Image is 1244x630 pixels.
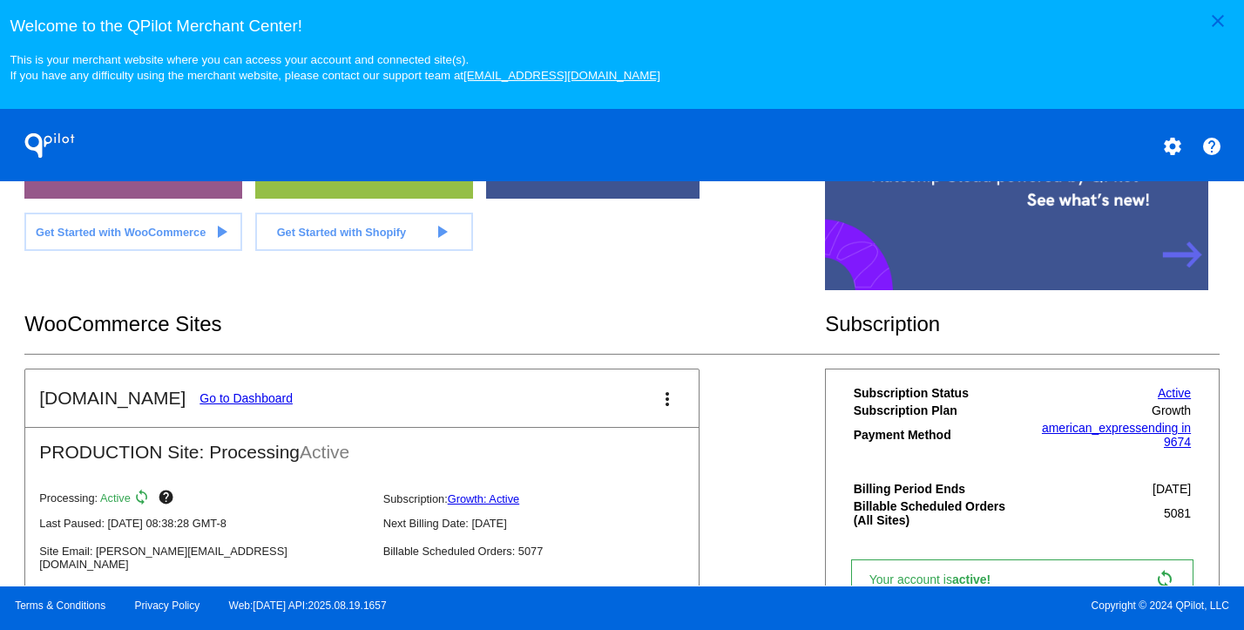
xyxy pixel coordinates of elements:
[383,492,713,505] p: Subscription:
[199,391,293,405] a: Go to Dashboard
[24,213,242,251] a: Get Started with WooCommerce
[463,69,660,82] a: [EMAIL_ADDRESS][DOMAIN_NAME]
[853,481,1023,497] th: Billing Period Ends
[24,312,825,336] h2: WooCommerce Sites
[637,600,1229,612] span: Copyright © 2024 QPilot, LLC
[39,388,186,409] h2: [DOMAIN_NAME]
[39,545,368,571] p: Site Email: [PERSON_NAME][EMAIL_ADDRESS][DOMAIN_NAME]
[100,492,131,505] span: Active
[431,221,452,242] mat-icon: play_arrow
[1158,386,1191,400] a: Active
[383,517,713,530] p: Next Billing Date: [DATE]
[1207,10,1228,31] mat-icon: close
[135,600,200,612] a: Privacy Policy
[1164,506,1191,520] span: 5081
[300,442,349,462] span: Active
[229,600,387,612] a: Web:[DATE] API:2025.08.19.1657
[1153,482,1191,496] span: [DATE]
[853,385,1023,401] th: Subscription Status
[39,517,368,530] p: Last Paused: [DATE] 08:38:28 GMT-8
[1042,421,1191,449] a: american_expressending in 9674
[1154,569,1175,590] mat-icon: sync
[15,600,105,612] a: Terms & Conditions
[255,213,473,251] a: Get Started with Shopify
[133,489,154,510] mat-icon: sync
[1152,403,1191,417] span: Growth
[1201,136,1222,157] mat-icon: help
[36,226,206,239] span: Get Started with WooCommerce
[853,403,1023,418] th: Subscription Plan
[952,572,999,586] span: active!
[211,221,232,242] mat-icon: play_arrow
[1042,421,1141,435] span: american_express
[383,545,713,558] p: Billable Scheduled Orders: 5077
[657,389,678,410] mat-icon: more_vert
[10,53,659,82] small: This is your merchant website where you can access your account and connected site(s). If you hav...
[869,572,1009,586] span: Your account is
[15,128,85,163] h1: QPilot
[853,498,1023,528] th: Billable Scheduled Orders (All Sites)
[1162,136,1183,157] mat-icon: settings
[25,428,699,463] h2: PRODUCTION Site: Processing
[825,312,1220,336] h2: Subscription
[851,559,1193,600] a: Your account isactive! sync
[448,492,520,505] a: Growth: Active
[277,226,407,239] span: Get Started with Shopify
[10,17,1234,36] h3: Welcome to the QPilot Merchant Center!
[853,420,1023,450] th: Payment Method
[158,489,179,510] mat-icon: help
[39,489,368,510] p: Processing:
